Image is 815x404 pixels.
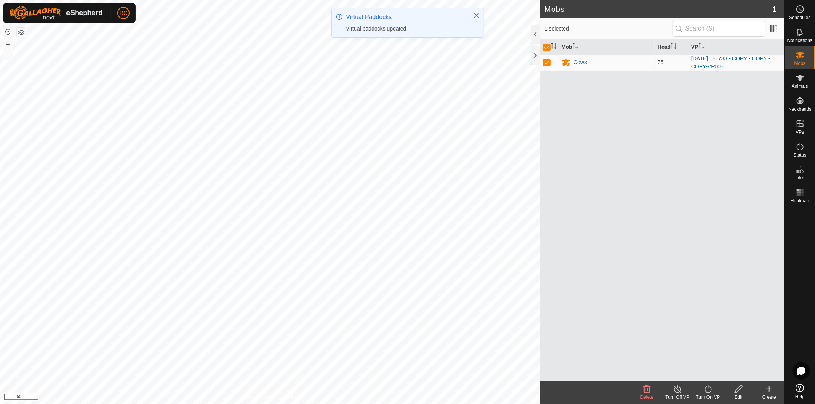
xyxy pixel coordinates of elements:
span: Help [795,394,805,399]
button: Reset Map [3,27,13,37]
th: Head [655,40,688,55]
span: Neckbands [788,107,811,112]
button: – [3,50,13,59]
p-sorticon: Activate to sort [698,44,705,50]
button: Close [471,10,482,21]
a: [DATE] 185733 - COPY - COPY - COPY-VP003 [691,55,770,69]
input: Search (S) [673,21,765,37]
span: Schedules [789,15,810,20]
div: Cows [574,58,587,66]
p-sorticon: Activate to sort [551,44,557,50]
p-sorticon: Activate to sort [572,44,578,50]
div: Turn On VP [693,394,723,401]
a: Help [785,381,815,402]
span: 1 [773,3,777,15]
div: Turn Off VP [662,394,693,401]
span: Infra [795,176,804,180]
div: Create [754,394,784,401]
th: VP [688,40,784,55]
div: Virtual paddocks updated. [346,25,465,33]
span: RC [120,9,127,17]
a: Privacy Policy [240,394,269,401]
img: Gallagher Logo [9,6,105,20]
a: Contact Us [277,394,300,401]
div: Virtual Paddocks [346,13,465,22]
span: Mobs [794,61,805,66]
h2: Mobs [544,5,773,14]
span: Animals [792,84,808,89]
th: Mob [558,40,655,55]
button: + [3,40,13,49]
span: VPs [796,130,804,134]
span: Notifications [787,38,812,43]
p-sorticon: Activate to sort [671,44,677,50]
span: Status [793,153,806,157]
div: Edit [723,394,754,401]
span: Delete [640,394,654,400]
span: Heatmap [791,199,809,203]
span: 1 selected [544,25,673,33]
button: Map Layers [17,28,26,37]
span: 75 [658,59,664,65]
